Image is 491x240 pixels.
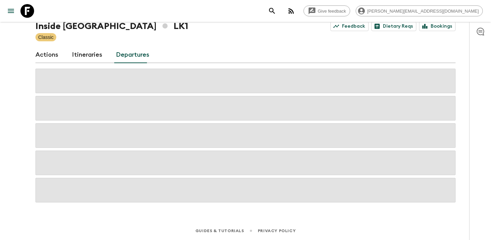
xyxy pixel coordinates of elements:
[265,4,279,18] button: search adventures
[72,47,102,63] a: Itineraries
[35,19,188,33] h1: Inside [GEOGRAPHIC_DATA] LK1
[116,47,149,63] a: Departures
[330,22,369,31] a: Feedback
[314,9,350,14] span: Give feedback
[195,227,244,235] a: Guides & Tutorials
[4,4,18,18] button: menu
[371,22,416,31] a: Dietary Reqs
[35,47,58,63] a: Actions
[363,9,482,14] span: [PERSON_NAME][EMAIL_ADDRESS][DOMAIN_NAME]
[38,34,54,41] p: Classic
[303,5,350,16] a: Give feedback
[356,5,483,16] div: [PERSON_NAME][EMAIL_ADDRESS][DOMAIN_NAME]
[258,227,296,235] a: Privacy Policy
[419,22,456,31] a: Bookings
